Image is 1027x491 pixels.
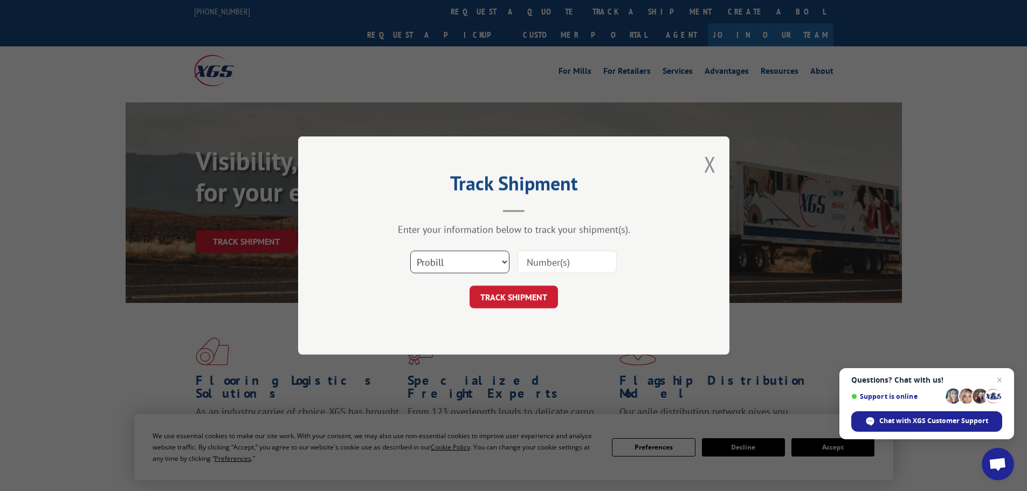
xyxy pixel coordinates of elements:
[982,448,1014,480] a: Open chat
[851,411,1002,432] span: Chat with XGS Customer Support
[879,416,988,426] span: Chat with XGS Customer Support
[851,376,1002,384] span: Questions? Chat with us!
[518,251,617,273] input: Number(s)
[704,150,716,178] button: Close modal
[352,223,676,236] div: Enter your information below to track your shipment(s).
[352,176,676,196] h2: Track Shipment
[851,392,942,400] span: Support is online
[470,286,558,308] button: TRACK SHIPMENT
